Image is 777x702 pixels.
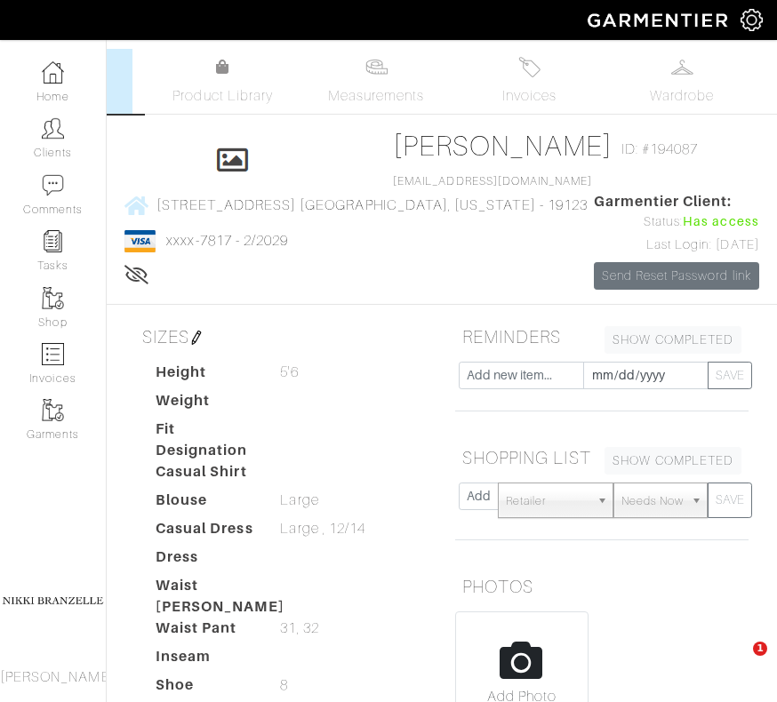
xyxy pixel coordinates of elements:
[124,194,588,216] a: [STREET_ADDRESS] [GEOGRAPHIC_DATA], [US_STATE] - 19123
[506,483,589,519] span: Retailer
[365,56,388,78] img: measurements-466bbee1fd09ba9460f595b01e5d73f9e2bff037440d3c8f018324cb6cdf7a4a.svg
[594,212,759,232] div: Status:
[753,642,767,656] span: 1
[717,642,759,684] iframe: Intercom live chat
[42,174,64,196] img: comment-icon-a0a6a9ef722e966f86d9cbdc48e553b5cf19dbc54f86b18d962a5391bc8f6eb6.png
[741,9,763,31] img: gear-icon-white-bd11855cb880d31180b6d7d6211b90ccbf57a29d726f0c71d8c61bd08dd39cc2.png
[42,61,64,84] img: dashboard-icon-dbcd8f5a0b271acd01030246c82b418ddd0df26cd7fceb0bd07c9910d44c42f6.png
[459,362,584,389] input: Add new item...
[142,461,267,490] dt: Casual Shirt
[621,139,699,160] span: ID: #194087
[671,56,693,78] img: wardrobe-487a4870c1b7c33e795ec22d11cfc2ed9d08956e64fb3008fe2437562e282088.svg
[393,175,592,187] a: [EMAIL_ADDRESS][DOMAIN_NAME]
[135,319,429,355] h5: SIZES
[8,49,132,114] a: Overview
[42,399,64,421] img: garments-icon-b7da505a4dc4fd61783c78ac3ca0ef83fa9d6f193b1c9dc38574b1d14d53ca28.png
[518,56,541,78] img: orders-27d20c2124de7fd6de4e0e44c1d41de31381a507db9b33961299e4e07d508b8c.svg
[280,618,318,639] span: 31, 32
[621,483,684,519] span: Needs Now
[683,212,759,232] span: Has access
[594,235,759,255] div: Last Login: [DATE]
[280,362,298,383] span: 5'6
[124,230,156,252] img: visa-934b35602734be37eb7d5d7e5dbcd2044c359bf20a24dc3361ca3fa54326a8a7.png
[172,85,273,107] span: Product Library
[280,518,365,539] span: Large , 12/14
[708,483,752,518] button: SAVE
[455,569,749,604] h5: PHOTOS
[502,85,557,107] span: Invoices
[455,440,749,475] h5: SHOPPING LIST
[605,447,741,475] a: SHOW COMPLETED
[142,646,267,674] dt: Inseam
[189,331,204,345] img: pen-cf24a1663064a2ec1b9c1bd2387e9de7a2fa800b781884d57f21acf72779bad2.png
[280,490,318,511] span: Large
[142,490,267,518] dt: Blouse
[314,49,439,114] a: Measurements
[166,233,288,249] a: xxxx-7817 - 2/2029
[708,362,752,389] button: SAVE
[455,319,749,355] h5: REMINDERS
[605,326,741,354] a: SHOW COMPLETED
[467,49,591,114] a: Invoices
[42,343,64,365] img: orders-icon-0abe47150d42831381b5fb84f609e132dff9fe21cb692f30cb5eec754e2cba89.png
[142,518,267,546] dt: Casual Dress
[161,57,285,107] a: Product Library
[459,483,499,510] input: Add new item
[142,419,267,461] dt: Fit Designation
[142,390,267,419] dt: Weight
[42,117,64,140] img: clients-icon-6bae9207a08558b7cb47a8932f037763ab4055f8c8b6bfacd5dc20c3e0201464.png
[650,85,714,107] span: Wardrobe
[156,197,588,213] span: [STREET_ADDRESS] [GEOGRAPHIC_DATA], [US_STATE] - 19123
[42,287,64,309] img: garments-icon-b7da505a4dc4fd61783c78ac3ca0ef83fa9d6f193b1c9dc38574b1d14d53ca28.png
[280,674,288,696] span: 8
[142,362,267,390] dt: Height
[42,230,64,252] img: reminder-icon-8004d30b9f0a5d33ae49ab947aed9ed385cf756f9e5892f1edd6e32f2345188e.png
[328,85,425,107] span: Measurements
[142,546,267,575] dt: Dress
[142,575,267,618] dt: Waist [PERSON_NAME]
[393,130,613,162] a: [PERSON_NAME]
[594,262,759,290] a: Send Reset Password link
[620,49,744,114] a: Wardrobe
[579,4,741,36] img: garmentier-logo-header-white-b43fb05a5012e4ada735d5af1a66efaba907eab6374d6393d1fbf88cb4ef424d.png
[594,191,759,212] span: Garmentier Client:
[142,618,267,646] dt: Waist Pant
